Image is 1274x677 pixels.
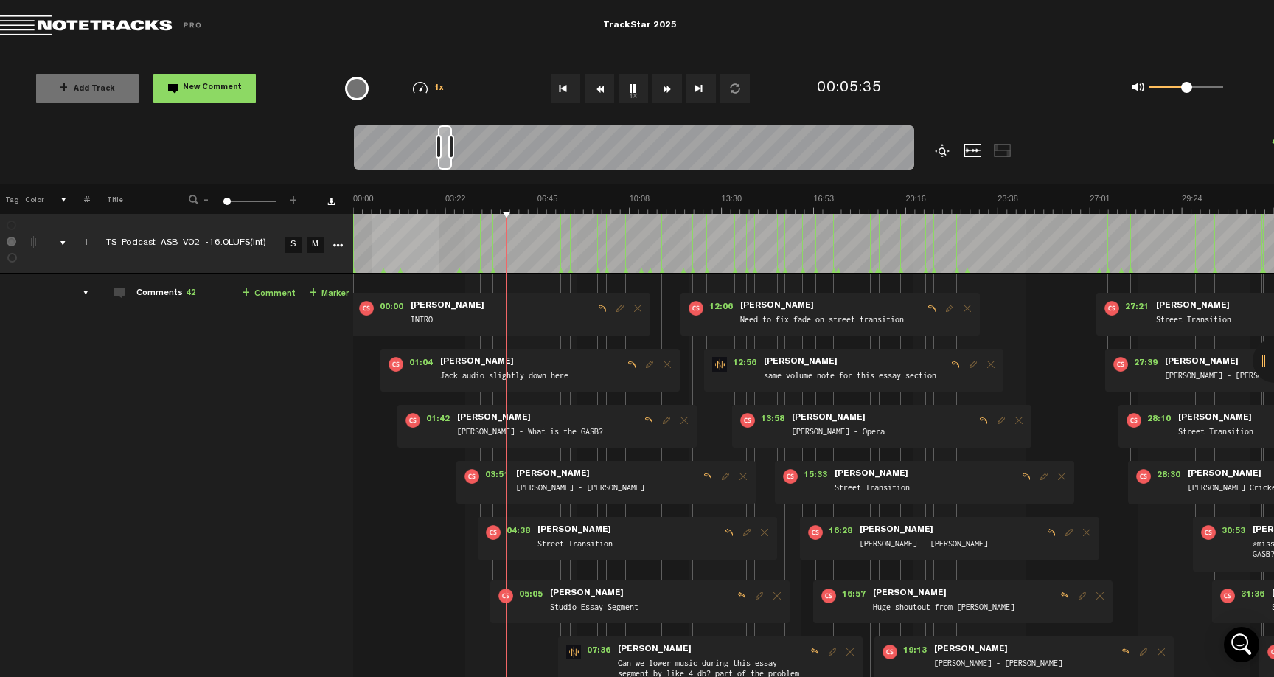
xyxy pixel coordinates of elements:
[1163,357,1240,367] span: [PERSON_NAME]
[858,525,935,535] span: [PERSON_NAME]
[658,359,676,369] span: Delete comment
[345,77,369,100] div: {{ tooltip_message }}
[498,589,513,603] img: letters
[551,74,580,103] button: Go to beginning
[456,425,640,441] span: [PERSON_NAME] - What is the GASB?
[439,369,623,385] span: Jack audio slightly down here
[1136,469,1151,484] img: letters
[1235,589,1270,603] span: 31:36
[641,359,658,369] span: Edit comment
[581,645,616,659] span: 07:36
[409,301,486,311] span: [PERSON_NAME]
[183,84,242,92] span: New Comment
[982,359,1000,369] span: Delete comment
[479,469,515,484] span: 03:51
[686,74,716,103] button: Go to end
[720,74,750,103] button: Loop
[992,415,1010,426] span: Edit comment
[1078,527,1096,538] span: Delete comment
[1177,413,1253,423] span: [PERSON_NAME]
[958,303,976,313] span: Delete comment
[790,413,867,423] span: [PERSON_NAME]
[616,645,693,655] span: [PERSON_NAME]
[36,74,139,103] button: +Add Track
[359,301,374,316] img: letters
[69,237,91,251] div: Click to change the order number
[738,527,756,538] span: Edit comment
[69,285,91,300] div: comments
[611,303,629,313] span: Edit comment
[1053,471,1071,482] span: Delete comment
[1017,471,1035,482] span: Reply to comment
[353,193,1274,214] img: ruler
[21,214,43,274] td: Change the color of the waveform
[1141,413,1177,428] span: 28:10
[327,198,335,205] a: Download comments
[768,591,786,601] span: Delete comment
[90,184,169,214] th: Title
[858,537,1042,553] span: [PERSON_NAME] - [PERSON_NAME]
[833,469,910,479] span: [PERSON_NAME]
[823,525,858,540] span: 16:28
[594,303,611,313] span: Reply to comment
[817,78,882,100] div: 00:05:35
[941,303,958,313] span: Edit comment
[439,357,515,367] span: [PERSON_NAME]
[923,303,941,313] span: Reply to comment
[456,413,532,423] span: [PERSON_NAME]
[1073,591,1091,601] span: Edit comment
[330,237,344,251] a: More
[1010,415,1028,426] span: Delete comment
[536,525,613,535] span: [PERSON_NAME]
[405,413,420,428] img: letters
[1117,647,1135,657] span: Reply to comment
[756,527,773,538] span: Delete comment
[883,645,897,659] img: letters
[833,481,1017,497] span: Street Transition
[391,82,467,94] div: 1x
[389,357,403,372] img: letters
[403,357,439,372] span: 01:04
[66,214,89,274] td: Click to change the order number 1
[790,425,975,441] span: [PERSON_NAME] - Opera
[549,589,625,599] span: [PERSON_NAME]
[733,591,751,601] span: Reply to comment
[871,600,1056,617] span: Huge shoutout from [PERSON_NAME]
[652,74,682,103] button: Fast Forward
[486,525,501,540] img: letters
[740,413,755,428] img: letters
[1151,469,1186,484] span: 28:30
[136,288,196,300] div: Comments
[186,289,196,298] span: 42
[515,481,699,497] span: [PERSON_NAME] - [PERSON_NAME]
[836,589,871,603] span: 16:57
[1220,589,1235,603] img: letters
[585,74,614,103] button: Rewind
[841,647,859,657] span: Delete comment
[1201,525,1216,540] img: letters
[689,301,703,316] img: letters
[409,313,594,329] span: INTRO
[1127,413,1141,428] img: letters
[975,415,992,426] span: Reply to comment
[629,303,647,313] span: Delete comment
[43,214,66,274] td: comments, stamps & drawings
[434,85,445,93] span: 1x
[1113,357,1128,372] img: letters
[1128,357,1163,372] span: 27:39
[720,527,738,538] span: Reply to comment
[717,471,734,482] span: Edit comment
[1119,301,1155,316] span: 27:21
[413,82,428,94] img: speedometer.svg
[806,647,824,657] span: Reply to comment
[501,525,536,540] span: 04:38
[933,656,1117,673] span: [PERSON_NAME] - [PERSON_NAME]
[106,237,298,251] div: Click to edit the title
[947,359,964,369] span: Reply to comment
[897,645,933,659] span: 19:13
[1152,647,1170,657] span: Delete comment
[619,74,648,103] button: 1x
[783,469,798,484] img: letters
[89,214,281,274] td: Click to edit the title TS_Podcast_ASB_V02_-16.0LUFS(Int)
[307,237,324,253] a: M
